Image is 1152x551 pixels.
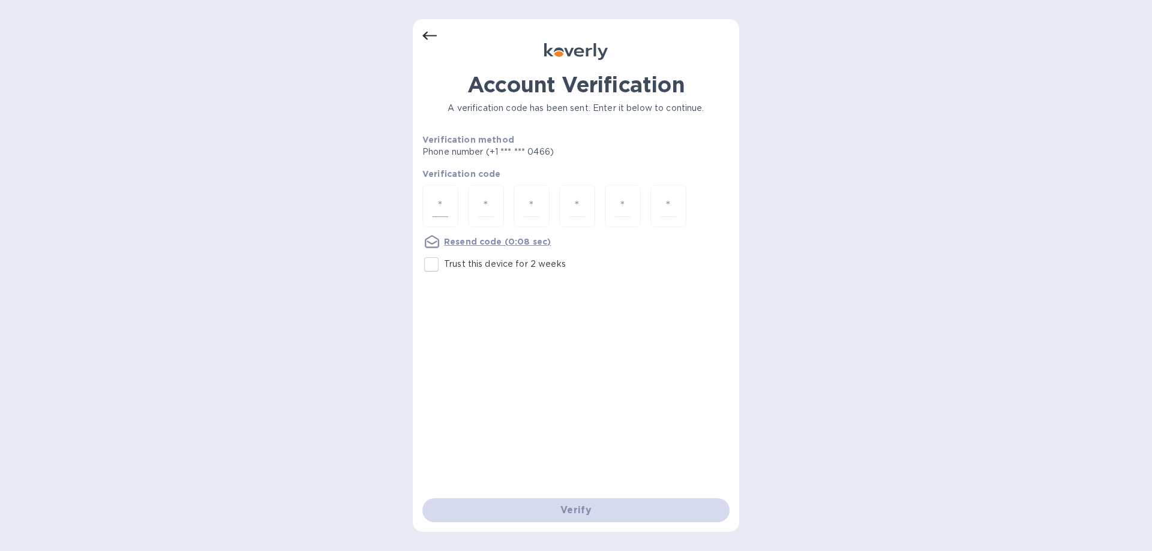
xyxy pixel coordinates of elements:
[422,102,730,115] p: A verification code has been sent. Enter it below to continue.
[444,237,551,246] u: Resend code (0:08 sec)
[444,258,566,270] p: Trust this device for 2 weeks
[422,168,730,180] p: Verification code
[422,135,514,144] b: Verification method
[422,72,730,97] h1: Account Verification
[422,146,646,158] p: Phone number (+1 *** *** 0466)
